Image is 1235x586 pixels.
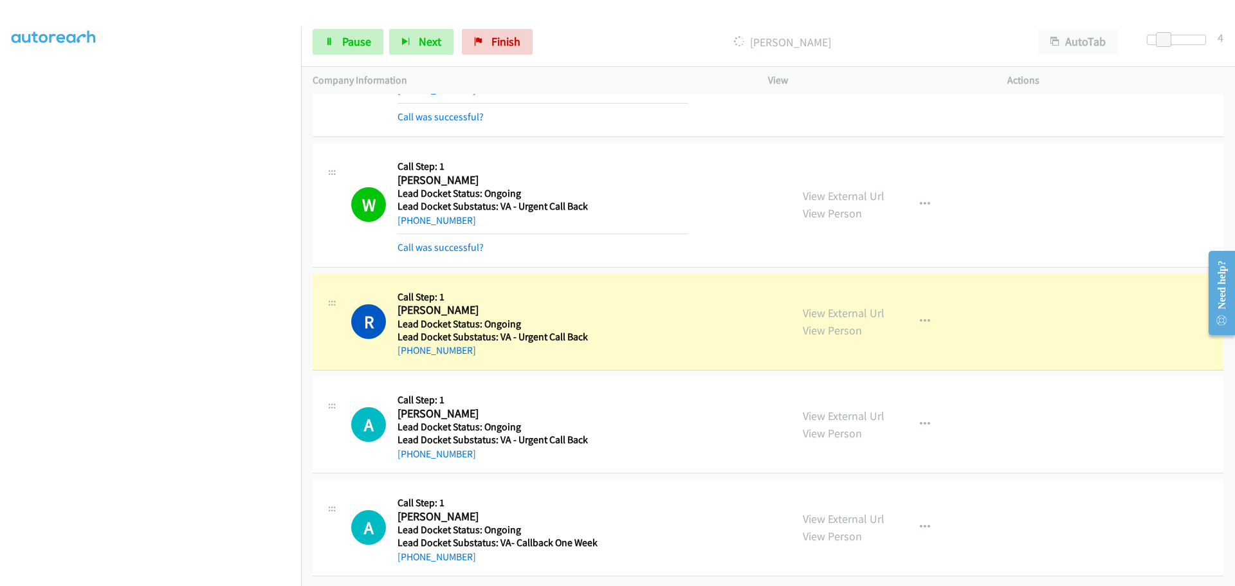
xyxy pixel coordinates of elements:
[398,394,588,407] h5: Call Step: 1
[803,511,884,526] a: View External Url
[313,73,745,88] p: Company Information
[398,200,688,213] h5: Lead Docket Substatus: VA - Urgent Call Back
[398,509,598,524] h2: [PERSON_NAME]
[803,206,862,221] a: View Person
[768,73,984,88] p: View
[419,34,441,49] span: Next
[398,407,588,421] h2: [PERSON_NAME]
[398,241,484,253] a: Call was successful?
[398,497,598,509] h5: Call Step: 1
[398,551,476,563] a: [PHONE_NUMBER]
[803,529,862,544] a: View Person
[398,187,688,200] h5: Lead Docket Status: Ongoing
[351,510,386,545] h1: A
[1038,29,1118,55] button: AutoTab
[313,29,383,55] a: Pause
[398,421,588,434] h5: Lead Docket Status: Ongoing
[398,303,588,318] h2: [PERSON_NAME]
[803,426,862,441] a: View Person
[1007,73,1223,88] p: Actions
[351,407,386,442] h1: A
[803,188,884,203] a: View External Url
[398,331,588,343] h5: Lead Docket Substatus: VA - Urgent Call Back
[351,187,386,222] h1: W
[1218,29,1223,46] div: 4
[398,448,476,460] a: [PHONE_NUMBER]
[351,407,386,442] div: The call is yet to be attempted
[491,34,520,49] span: Finish
[398,434,588,446] h5: Lead Docket Substatus: VA - Urgent Call Back
[351,510,386,545] div: The call is yet to be attempted
[803,306,884,320] a: View External Url
[398,84,476,96] a: [PHONE_NUMBER]
[398,536,598,549] h5: Lead Docket Substatus: VA- Callback One Week
[398,214,476,226] a: [PHONE_NUMBER]
[398,160,688,173] h5: Call Step: 1
[803,323,862,338] a: View Person
[398,291,588,304] h5: Call Step: 1
[342,34,371,49] span: Pause
[398,173,688,188] h2: [PERSON_NAME]
[398,344,476,356] a: [PHONE_NUMBER]
[398,524,598,536] h5: Lead Docket Status: Ongoing
[1198,242,1235,344] iframe: Resource Center
[803,408,884,423] a: View External Url
[389,29,453,55] button: Next
[398,318,588,331] h5: Lead Docket Status: Ongoing
[550,33,1015,51] p: [PERSON_NAME]
[398,111,484,123] a: Call was successful?
[351,304,386,339] h1: R
[462,29,533,55] a: Finish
